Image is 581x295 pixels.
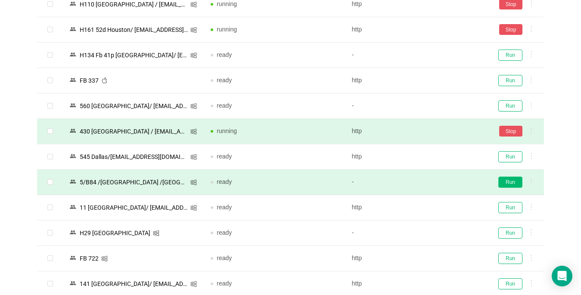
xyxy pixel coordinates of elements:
i: icon: windows [190,179,197,186]
div: 11 [GEOGRAPHIC_DATA]/ [EMAIL_ADDRESS][DOMAIN_NAME] [77,202,190,213]
span: running [217,127,237,134]
div: FB 722 [77,253,101,264]
td: - [345,170,486,195]
span: ready [217,204,232,211]
i: icon: windows [190,154,197,160]
i: icon: windows [190,281,197,287]
button: Run [498,75,522,86]
td: http [345,68,486,93]
i: icon: windows [153,230,159,236]
td: http [345,246,486,271]
div: Open Intercom Messenger [552,266,572,286]
span: ready [217,178,232,185]
button: Run [498,278,522,289]
span: running [217,0,237,7]
span: ready [217,280,232,287]
div: Н134 Fb 41p [GEOGRAPHIC_DATA]/ [EMAIL_ADDRESS][DOMAIN_NAME] [1] [77,50,190,61]
button: Run [498,227,522,239]
div: 545 Dallas/[EMAIL_ADDRESS][DOMAIN_NAME] [77,151,190,162]
div: Н161 52d Houston/ [EMAIL_ADDRESS][DOMAIN_NAME] [77,24,190,35]
i: icon: windows [190,205,197,211]
td: http [345,17,486,43]
span: ready [217,102,232,109]
i: icon: windows [190,27,197,33]
i: icon: windows [190,1,197,8]
span: running [217,26,237,33]
td: http [345,195,486,220]
span: ready [217,77,232,84]
span: ready [217,51,232,58]
td: - [345,43,486,68]
button: Run [498,151,522,162]
i: icon: windows [190,52,197,59]
i: icon: windows [101,255,108,262]
div: H29 [GEOGRAPHIC_DATA] [77,227,153,239]
span: ready [217,153,232,160]
td: http [345,119,486,144]
span: ready [217,255,232,261]
div: 560 [GEOGRAPHIC_DATA]/ [EMAIL_ADDRESS][DOMAIN_NAME] [77,100,190,112]
span: ready [217,229,232,236]
button: Run [498,50,522,61]
i: icon: apple [101,77,108,84]
div: 141 [GEOGRAPHIC_DATA]/ [EMAIL_ADDRESS][DOMAIN_NAME] [77,278,190,289]
div: FB 337 [77,75,101,86]
button: Run [498,100,522,112]
td: - [345,93,486,119]
div: 430 [GEOGRAPHIC_DATA] / [EMAIL_ADDRESS][DOMAIN_NAME] [77,126,190,137]
button: Stop [499,24,522,35]
i: icon: windows [190,103,197,109]
button: Stop [499,126,522,137]
button: Run [498,253,522,264]
td: http [345,144,486,170]
td: - [345,220,486,246]
button: Run [498,202,522,213]
button: Run [498,177,522,188]
div: 5/В84 /[GEOGRAPHIC_DATA] /[GEOGRAPHIC_DATA]/ [EMAIL_ADDRESS][DOMAIN_NAME] [77,177,190,188]
i: icon: windows [190,128,197,135]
